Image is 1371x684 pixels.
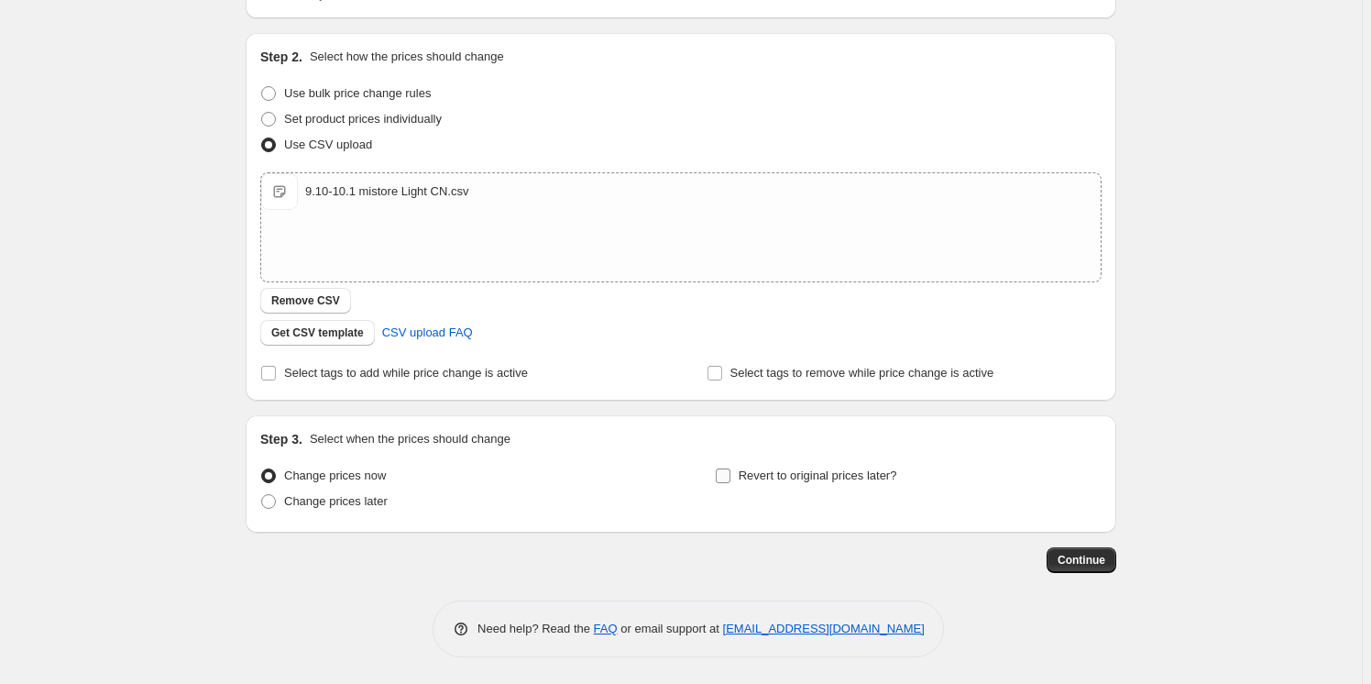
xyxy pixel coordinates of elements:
[284,86,431,100] span: Use bulk price change rules
[1058,553,1105,568] span: Continue
[305,182,468,201] div: 9.10-10.1 mistore Light CN.csv
[310,430,510,448] p: Select when the prices should change
[310,48,504,66] p: Select how the prices should change
[284,112,442,126] span: Set product prices individually
[739,469,897,482] span: Revert to original prices later?
[284,469,386,482] span: Change prices now
[371,318,484,348] a: CSV upload FAQ
[260,48,302,66] h2: Step 2.
[260,430,302,448] h2: Step 3.
[260,288,351,314] button: Remove CSV
[723,622,925,635] a: [EMAIL_ADDRESS][DOMAIN_NAME]
[594,622,618,635] a: FAQ
[730,366,994,380] span: Select tags to remove while price change is active
[618,622,723,635] span: or email support at
[271,293,340,308] span: Remove CSV
[284,494,388,508] span: Change prices later
[271,325,364,340] span: Get CSV template
[284,366,528,380] span: Select tags to add while price change is active
[477,622,594,635] span: Need help? Read the
[1047,547,1116,573] button: Continue
[260,320,375,346] button: Get CSV template
[284,138,372,151] span: Use CSV upload
[382,324,473,342] span: CSV upload FAQ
